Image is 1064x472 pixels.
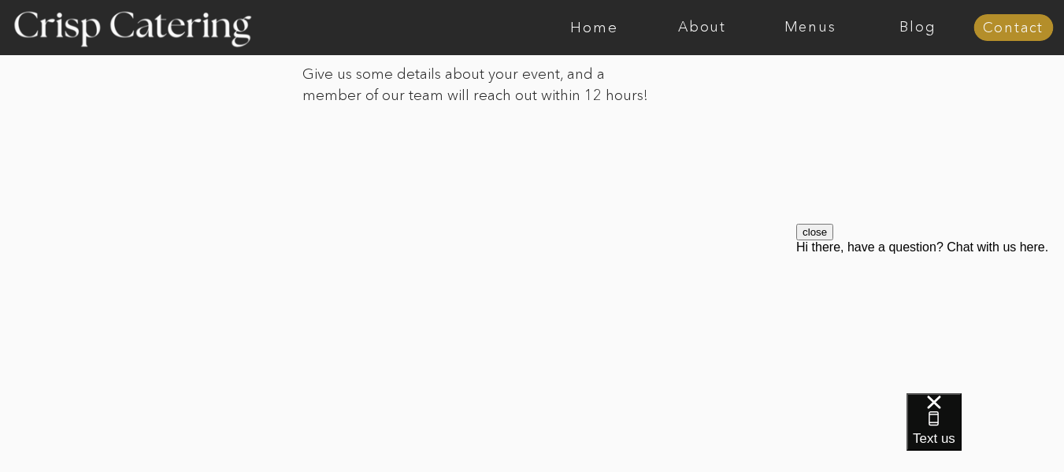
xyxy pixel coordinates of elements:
[906,393,1064,472] iframe: podium webchat widget bubble
[302,64,659,110] p: Give us some details about your event, and a member of our team will reach out within 12 hours!
[796,224,1064,413] iframe: podium webchat widget prompt
[756,20,864,35] a: Menus
[973,20,1053,36] a: Contact
[540,20,648,35] a: Home
[864,20,972,35] a: Blog
[648,20,756,35] a: About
